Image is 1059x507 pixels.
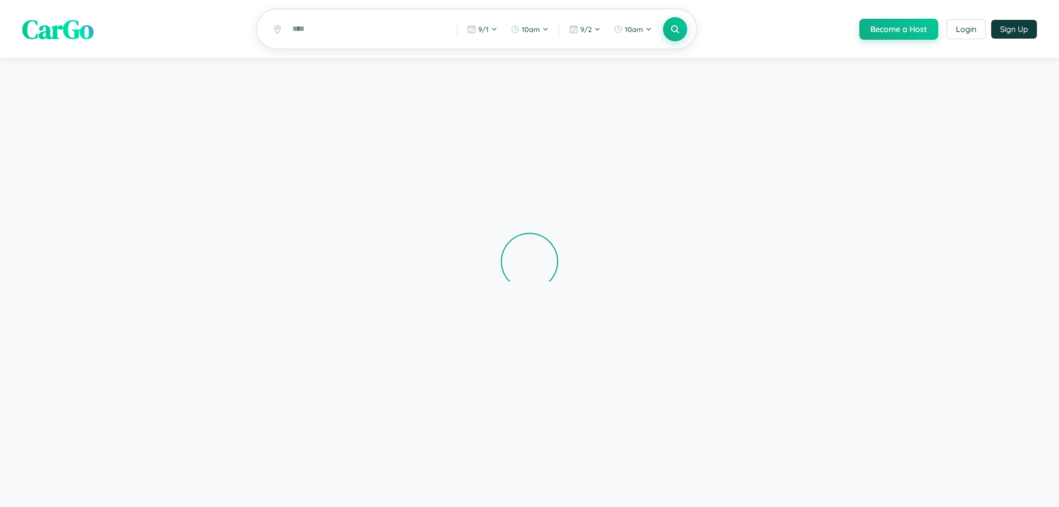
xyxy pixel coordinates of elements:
[564,20,606,38] button: 9/2
[580,25,592,34] span: 9 / 2
[991,20,1037,39] button: Sign Up
[505,20,554,38] button: 10am
[859,19,938,40] button: Become a Host
[522,25,540,34] span: 10am
[22,11,94,47] span: CarGo
[608,20,657,38] button: 10am
[625,25,643,34] span: 10am
[946,19,986,39] button: Login
[478,25,489,34] span: 9 / 1
[462,20,503,38] button: 9/1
